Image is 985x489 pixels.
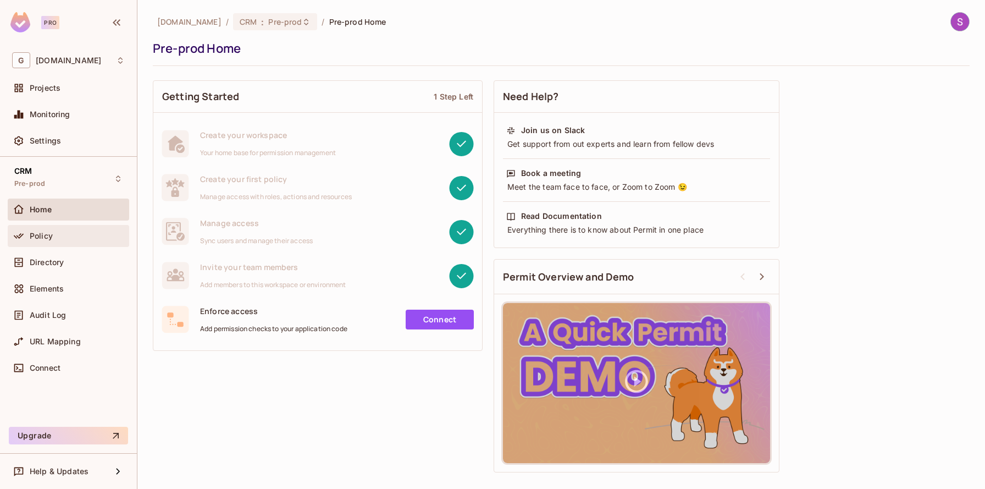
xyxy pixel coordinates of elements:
span: : [261,18,264,26]
span: Pre-prod Home [329,17,386,27]
span: Pre-prod [14,179,45,188]
li: / [226,17,229,27]
div: 1 Step Left [434,91,473,102]
div: Pre-prod Home [153,40,964,57]
span: Monitoring [30,110,70,119]
span: Directory [30,258,64,267]
span: Policy [30,232,53,240]
span: Audit Log [30,311,66,320]
span: G [12,52,30,68]
div: Pro [41,16,59,29]
span: Settings [30,136,61,145]
span: Connect [30,364,60,372]
span: Sync users and manage their access [200,237,313,245]
span: CRM [240,17,257,27]
span: Your home base for permission management [200,149,336,157]
span: Pre-prod [268,17,302,27]
span: Create your first policy [200,174,352,184]
li: / [322,17,324,27]
img: SReyMgAAAABJRU5ErkJggg== [10,12,30,32]
a: Connect [406,310,474,329]
span: Manage access [200,218,313,228]
span: Enforce access [200,306,347,316]
span: Home [30,205,52,214]
span: Invite your team members [200,262,346,272]
span: Add permission checks to your application code [200,325,347,333]
span: Getting Started [162,90,239,103]
span: Help & Updates [30,467,88,476]
span: Elements [30,284,64,293]
img: Shreedhar Bhat [951,13,969,31]
div: Book a meeting [521,168,581,179]
span: Permit Overview and Demo [503,270,634,284]
span: URL Mapping [30,337,81,346]
span: Add members to this workspace or environment [200,281,346,289]
span: CRM [14,167,32,175]
div: Join us on Slack [521,125,585,136]
div: Everything there is to know about Permit in one place [506,224,767,235]
span: the active workspace [157,17,222,27]
div: Read Documentation [521,211,602,222]
span: Create your workspace [200,130,336,140]
span: Projects [30,84,60,92]
span: Workspace: gameskraft.com [36,56,101,65]
button: Upgrade [9,427,128,444]
span: Manage access with roles, actions and resources [200,193,352,201]
div: Get support from out experts and learn from fellow devs [506,139,767,150]
div: Meet the team face to face, or Zoom to Zoom 😉 [506,182,767,193]
span: Need Help? [503,90,559,103]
